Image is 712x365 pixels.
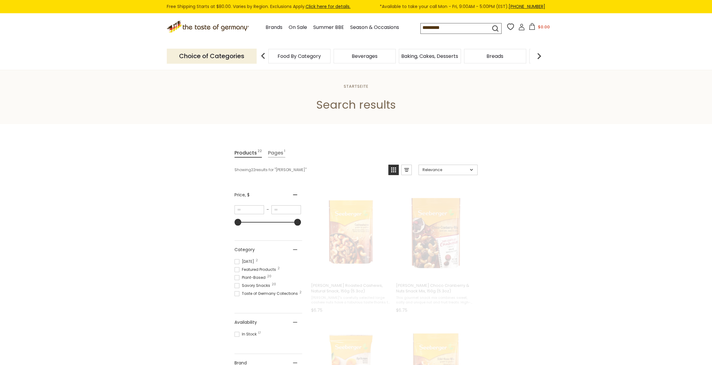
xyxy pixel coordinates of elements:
[234,259,256,264] span: [DATE]
[258,149,262,157] span: 22
[251,167,255,173] b: 22
[234,165,384,175] div: Showing results for " "
[234,205,264,214] input: Minimum value
[234,331,258,337] span: In Stock
[234,267,278,272] span: Featured Products
[257,50,269,62] img: previous arrow
[401,54,458,58] a: Baking, Cakes, Desserts
[284,149,285,157] span: 1
[509,3,545,10] a: [PHONE_NUMBER]
[234,247,255,253] span: Category
[234,319,257,326] span: Availability
[533,50,545,62] img: next arrow
[299,291,302,294] span: 2
[264,207,271,212] span: –
[418,165,478,175] a: Sort options
[278,54,321,58] a: Food By Category
[271,205,301,214] input: Maximum value
[234,149,262,158] a: View Products Tab
[288,23,307,32] a: On Sale
[167,49,257,64] p: Choice of Categories
[265,23,282,32] a: Brands
[486,54,503,58] a: Breads
[167,3,545,10] div: Free Shipping Starts at $80.00. Varies by Region. Exclusions Apply.
[401,165,412,175] a: View list mode
[306,3,350,10] a: Click here for details.
[268,149,285,158] a: View Pages Tab
[258,331,261,335] span: 17
[380,3,545,10] span: *Available to take your call Mon - Fri, 9:00AM - 5:00PM (EST).
[19,98,693,112] h1: Search results
[245,192,250,198] span: , $
[422,167,468,173] span: Relevance
[313,23,344,32] a: Summer BBE
[538,24,550,30] span: $0.00
[234,275,267,280] span: Plant-Based
[278,267,280,270] span: 2
[234,192,250,198] span: Price
[234,283,272,288] span: Savory Snacks
[388,165,399,175] a: View grid mode
[343,83,368,89] a: Startseite
[526,23,552,32] button: $0.00
[352,54,378,58] a: Beverages
[350,23,399,32] a: Season & Occasions
[256,259,258,262] span: 2
[234,291,300,296] span: Taste of Germany Collections
[272,283,276,286] span: 20
[267,275,271,278] span: 20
